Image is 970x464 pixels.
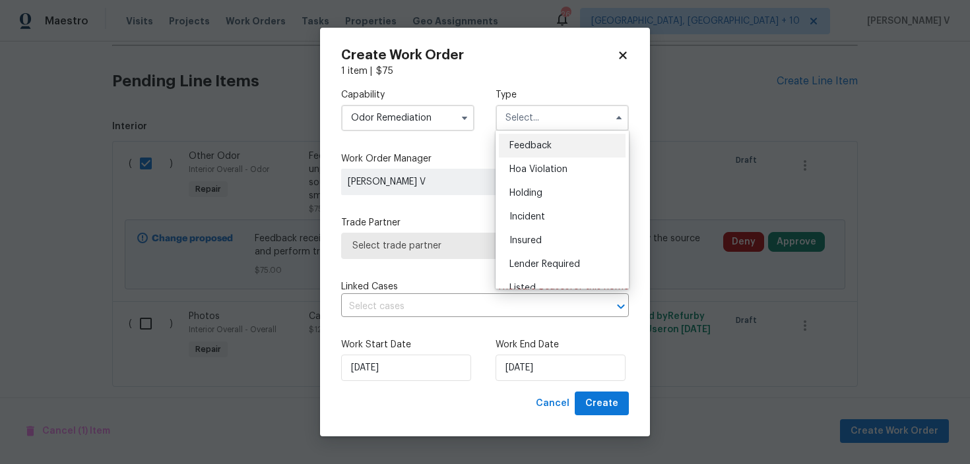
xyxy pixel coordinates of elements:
[509,165,567,174] span: Hoa Violation
[536,395,569,412] span: Cancel
[457,110,472,126] button: Show options
[341,65,629,78] div: 1 item |
[341,355,471,381] input: M/D/YYYY
[496,338,629,351] label: Work End Date
[341,105,474,131] input: Select...
[496,105,629,131] input: Select...
[612,297,630,316] button: Open
[341,280,398,293] span: Linked Cases
[341,297,592,317] input: Select cases
[341,49,617,62] h2: Create Work Order
[352,239,618,252] span: Select trade partner
[496,88,629,101] label: Type
[509,188,542,198] span: Holding
[496,355,626,381] input: M/D/YYYY
[376,67,393,76] span: $ 75
[575,391,629,416] button: Create
[531,391,575,416] button: Cancel
[509,236,542,245] span: Insured
[509,212,545,221] span: Incident
[585,395,618,412] span: Create
[348,175,538,188] span: [PERSON_NAME] V
[538,282,544,291] span: 5
[341,338,474,351] label: Work Start Date
[341,88,474,101] label: Capability
[509,260,580,269] span: Lender Required
[509,141,552,150] span: Feedback
[341,152,629,165] label: Work Order Manager
[611,110,627,126] button: Hide options
[509,283,536,293] span: Listed
[341,216,629,229] label: Trade Partner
